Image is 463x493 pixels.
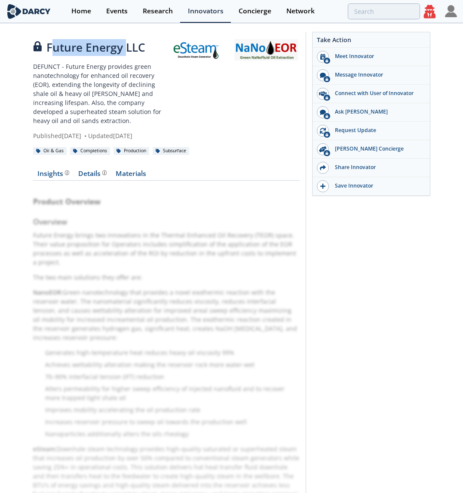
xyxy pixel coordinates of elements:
[313,35,430,48] div: Take Action
[33,62,171,125] p: DEFUNCT - Future Energy provides green nanotechnology for enhanced oil recovery (EOR), extending ...
[33,170,74,181] a: Insights
[65,170,70,175] img: information.svg
[329,145,425,153] div: [PERSON_NAME] Concierge
[74,170,111,181] a: Details
[329,52,425,60] div: Meet Innovator
[329,163,425,171] div: Share Innovator
[143,8,173,15] div: Research
[6,4,52,19] img: logo-wide.svg
[106,8,128,15] div: Events
[153,147,190,155] div: Subsurface
[33,39,171,56] div: Future Energy LLC
[33,147,67,155] div: Oil & Gas
[33,131,171,140] div: Published [DATE] Updated [DATE]
[71,8,91,15] div: Home
[70,147,110,155] div: Completions
[78,170,107,177] div: Details
[83,132,88,140] span: •
[329,89,425,97] div: Connect with User of Innovator
[111,170,151,181] a: Materials
[239,8,271,15] div: Concierge
[348,3,420,19] input: Advanced Search
[313,177,430,196] button: Save Innovator
[286,8,315,15] div: Network
[188,8,224,15] div: Innovators
[329,182,425,190] div: Save Innovator
[113,147,150,155] div: Production
[329,71,425,79] div: Message Innovator
[445,5,457,17] img: Profile
[102,170,107,175] img: information.svg
[37,170,69,177] div: Insights
[329,126,425,134] div: Request Update
[329,108,425,116] div: Ask [PERSON_NAME]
